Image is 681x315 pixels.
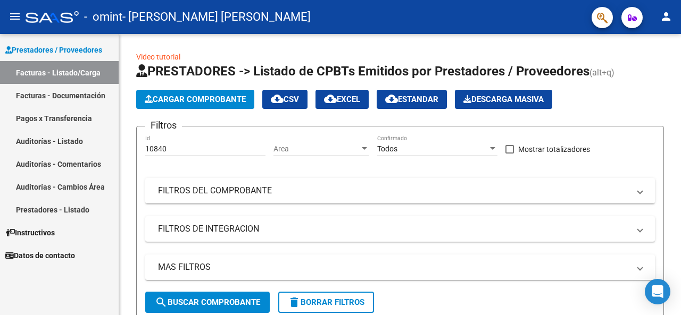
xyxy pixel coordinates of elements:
[158,261,629,273] mat-panel-title: MAS FILTROS
[377,90,447,109] button: Estandar
[9,10,21,23] mat-icon: menu
[145,254,655,280] mat-expansion-panel-header: MAS FILTROS
[463,95,544,104] span: Descarga Masiva
[324,95,360,104] span: EXCEL
[645,279,670,304] div: Open Intercom Messenger
[377,144,397,153] span: Todos
[288,296,301,309] mat-icon: delete
[385,92,398,105] mat-icon: cloud_download
[158,223,629,235] mat-panel-title: FILTROS DE INTEGRACION
[518,143,590,156] span: Mostrar totalizadores
[136,90,254,109] button: Cargar Comprobante
[262,90,308,109] button: CSV
[385,95,438,104] span: Estandar
[158,185,629,197] mat-panel-title: FILTROS DEL COMPROBANTE
[271,95,299,104] span: CSV
[145,118,182,133] h3: Filtros
[455,90,552,109] app-download-masive: Descarga masiva de comprobantes (adjuntos)
[288,297,364,307] span: Borrar Filtros
[5,44,102,56] span: Prestadores / Proveedores
[455,90,552,109] button: Descarga Masiva
[122,5,311,29] span: - [PERSON_NAME] [PERSON_NAME]
[136,53,180,61] a: Video tutorial
[5,250,75,261] span: Datos de contacto
[155,297,260,307] span: Buscar Comprobante
[278,292,374,313] button: Borrar Filtros
[5,227,55,239] span: Instructivos
[145,216,655,242] mat-expansion-panel-header: FILTROS DE INTEGRACION
[145,292,270,313] button: Buscar Comprobante
[271,92,284,105] mat-icon: cloud_download
[145,95,246,104] span: Cargar Comprobante
[145,178,655,203] mat-expansion-panel-header: FILTROS DEL COMPROBANTE
[660,10,672,23] mat-icon: person
[84,5,122,29] span: - omint
[155,296,168,309] mat-icon: search
[273,144,360,154] span: Area
[589,67,614,78] span: (alt+q)
[324,92,337,105] mat-icon: cloud_download
[136,64,589,79] span: PRESTADORES -> Listado de CPBTs Emitidos por Prestadores / Proveedores
[315,90,369,109] button: EXCEL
